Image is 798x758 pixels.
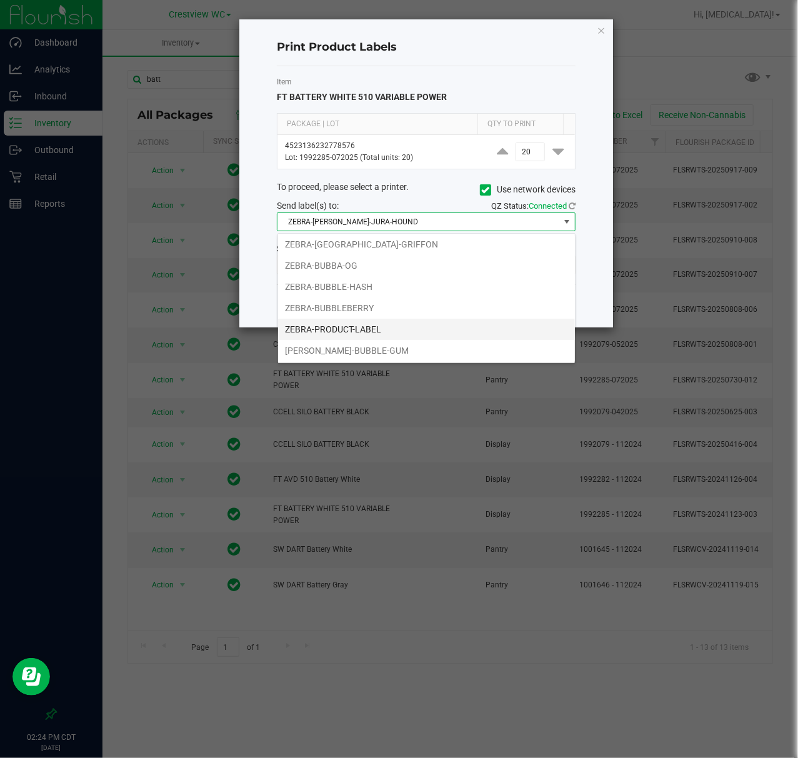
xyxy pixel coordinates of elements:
[285,140,478,152] p: 4523136232778576
[477,114,563,135] th: Qty to Print
[480,183,576,196] label: Use network devices
[278,319,575,340] li: ZEBRA-PRODUCT-LABEL
[277,39,576,56] h4: Print Product Labels
[278,340,575,361] li: [PERSON_NAME]-BUBBLE-GUM
[278,255,575,276] li: ZEBRA-BUBBA-OG
[278,276,575,297] li: ZEBRA-BUBBLE-HASH
[285,152,478,164] p: Lot: 1992285-072025 (Total units: 20)
[12,658,50,696] iframe: Resource center
[267,181,585,199] div: To proceed, please select a printer.
[277,201,339,211] span: Send label(s) to:
[277,76,576,87] label: Item
[277,114,477,135] th: Package | Lot
[277,213,559,231] span: ZEBRA-[PERSON_NAME]-JURA-HOUND
[491,201,576,211] span: QZ Status:
[278,297,575,319] li: ZEBRA-BUBBLEBERRY
[277,92,447,102] span: FT BATTERY WHITE 510 VARIABLE POWER
[278,234,575,255] li: ZEBRA-[GEOGRAPHIC_DATA]-GRIFFON
[529,201,567,211] span: Connected
[267,242,585,256] div: Select a label template.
